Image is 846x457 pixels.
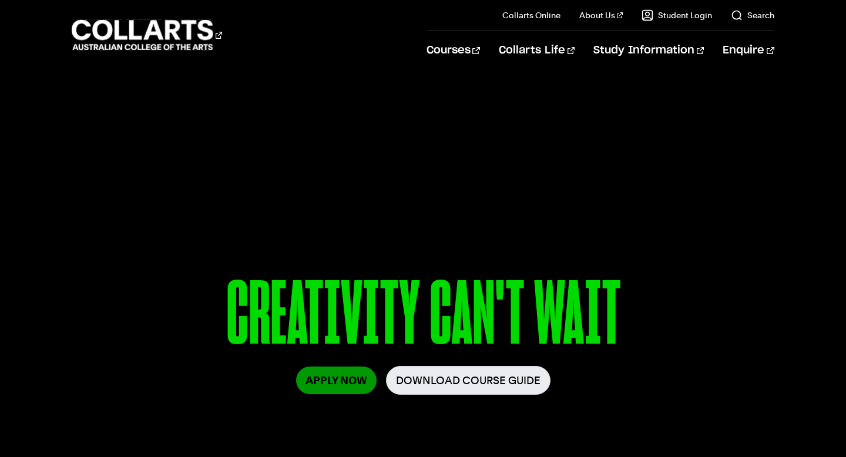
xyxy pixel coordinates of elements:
a: Collarts Life [499,31,575,70]
a: Apply Now [296,367,377,394]
a: Courses [427,31,480,70]
a: Search [731,9,774,21]
a: Student Login [642,9,712,21]
a: Enquire [723,31,774,70]
a: About Us [579,9,623,21]
a: Download Course Guide [386,366,550,395]
p: CREATIVITY CAN'T WAIT [72,269,774,366]
div: Go to homepage [72,18,222,52]
a: Study Information [593,31,704,70]
a: Collarts Online [502,9,560,21]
